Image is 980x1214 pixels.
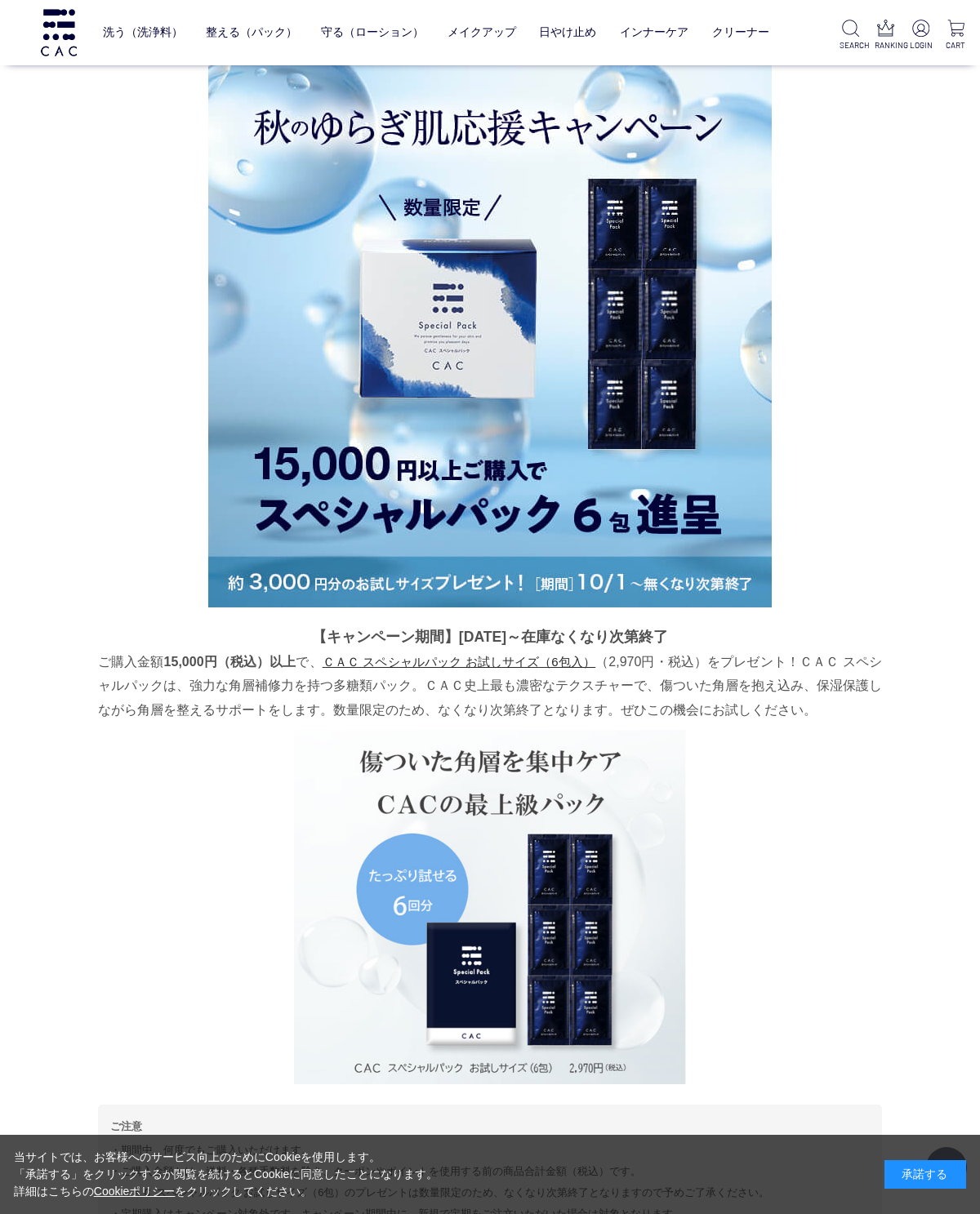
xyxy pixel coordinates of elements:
[321,13,424,51] a: 守る（ローション）
[208,44,772,607] img: スペシャルパックお試し進呈
[103,13,183,51] a: 洗う（洗浄料）
[38,9,79,56] img: logo
[110,1117,870,1136] p: ご注意
[294,730,686,1084] img: 2510_sppkCP_060441.jpg
[164,655,296,669] span: 15,000円（税込）以上
[945,20,967,51] a: CART
[323,655,595,669] a: ＣＡＣ スペシャルパック お試しサイズ（6包入）
[539,13,596,51] a: 日やけ止め
[910,20,932,51] a: LOGIN
[840,39,862,51] p: SEARCH
[884,1160,966,1189] div: 承諾する
[98,624,882,650] p: 【キャンペーン期間】[DATE]～在庫なくなり次第終了
[840,20,862,51] a: SEARCH
[620,13,688,51] a: インナーケア
[875,39,897,51] p: RANKING
[94,1185,176,1198] a: Cookieポリシー
[14,1149,439,1200] div: 当サイトでは、お客様へのサービス向上のためにCookieを使用します。 「承諾する」をクリックするか閲覧を続けるとCookieに同意したことになります。 詳細はこちらの をクリックしてください。
[448,13,516,51] a: メイクアップ
[712,13,769,51] a: クリーナー
[945,39,967,51] p: CART
[206,13,297,51] a: 整える（パック）
[98,650,882,722] p: ご購入金額 で、 （2,970円・税込）をプレゼント！ＣＡＣ スペシャルパックは、強力な角層補修力を持つ多糖類パック。ＣＡＣ史上最も濃密なテクスチャーで、傷ついた角層を抱え込み、保湿保護しながら...
[875,20,897,51] a: RANKING
[910,39,932,51] p: LOGIN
